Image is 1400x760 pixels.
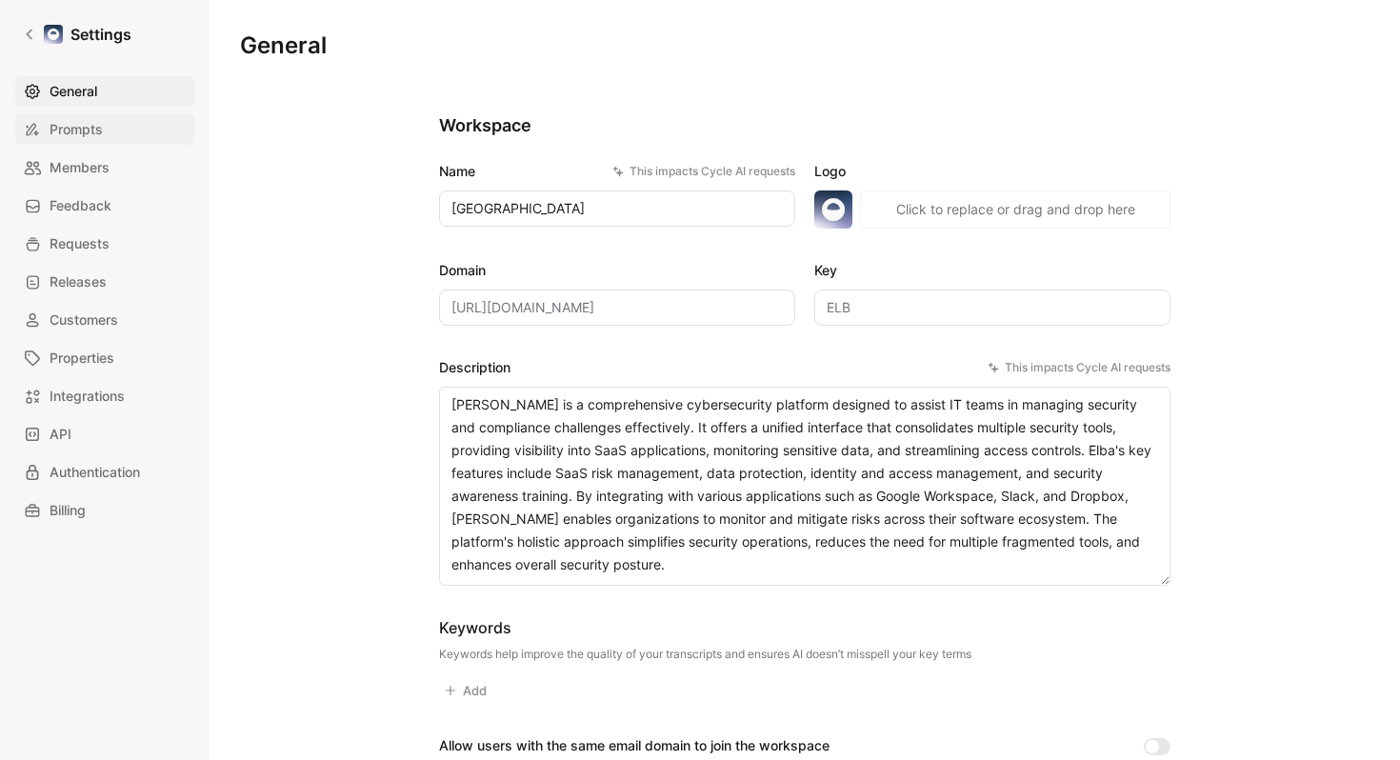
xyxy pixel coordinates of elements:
span: General [50,80,97,103]
span: Properties [50,347,114,370]
div: Keywords [439,616,971,639]
span: Members [50,156,110,179]
h1: General [240,30,327,61]
a: Members [15,152,194,183]
span: Customers [50,309,118,331]
span: Billing [50,499,86,522]
button: Click to replace or drag and drop here [860,190,1170,229]
span: Integrations [50,385,125,408]
button: Add [439,677,495,704]
textarea: [PERSON_NAME] is a comprehensive cybersecurity platform designed to assist IT teams in managing s... [439,387,1170,586]
h2: Workspace [439,114,1170,137]
div: Allow users with the same email domain to join the workspace [439,734,830,757]
a: Releases [15,267,194,297]
label: Name [439,160,795,183]
span: Prompts [50,118,103,141]
a: Requests [15,229,194,259]
span: Releases [50,270,107,293]
span: Requests [50,232,110,255]
a: Customers [15,305,194,335]
a: API [15,419,194,450]
a: Prompts [15,114,194,145]
div: This impacts Cycle AI requests [612,162,795,181]
label: Logo [814,160,1170,183]
label: Key [814,259,1170,282]
div: Keywords help improve the quality of your transcripts and ensures AI doesn’t misspell your key terms [439,647,971,662]
span: API [50,423,71,446]
input: Some placeholder [439,290,795,326]
a: Properties [15,343,194,373]
img: logo [814,190,852,229]
a: Billing [15,495,194,526]
span: Authentication [50,461,140,484]
div: This impacts Cycle AI requests [988,358,1170,377]
a: General [15,76,194,107]
label: Domain [439,259,795,282]
h1: Settings [70,23,131,46]
a: Settings [15,15,139,53]
a: Integrations [15,381,194,411]
a: Feedback [15,190,194,221]
a: Authentication [15,457,194,488]
label: Description [439,356,1170,379]
span: Feedback [50,194,111,217]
